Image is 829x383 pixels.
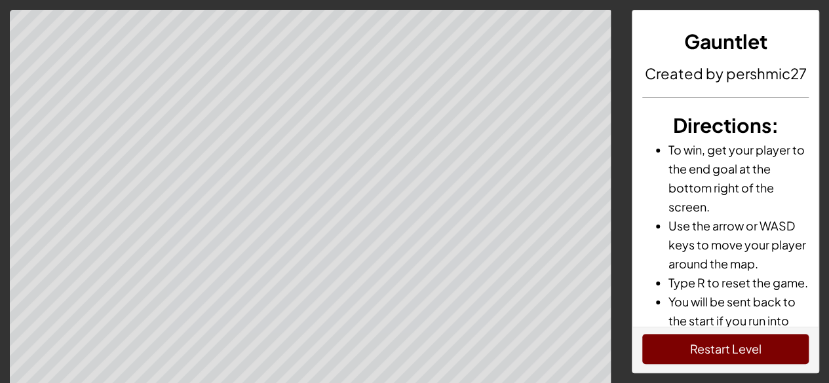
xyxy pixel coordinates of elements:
[668,273,809,292] li: Type R to reset the game.
[672,113,771,137] span: Directions
[668,292,809,349] li: You will be sent back to the start if you run into the boss or into spikes.
[668,216,809,273] li: Use the arrow or WASD keys to move your player around the map.
[668,140,809,216] li: To win, get your player to the end goal at the bottom right of the screen.
[642,334,809,364] button: Restart Level
[642,111,809,140] h3: :
[642,63,809,84] h4: Created by pershmic27
[642,27,809,56] h3: Gauntlet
